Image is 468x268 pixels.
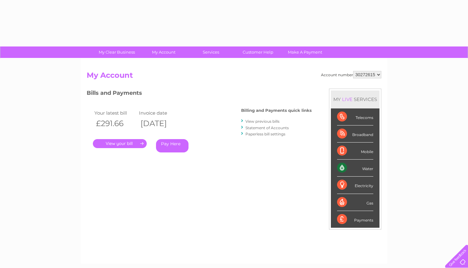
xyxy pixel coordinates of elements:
[337,143,373,160] div: Mobile
[93,139,147,148] a: .
[93,109,137,117] td: Your latest bill
[337,125,373,143] div: Broadband
[137,117,182,130] th: [DATE]
[341,96,354,102] div: LIVE
[87,89,312,99] h3: Bills and Payments
[241,108,312,113] h4: Billing and Payments quick links
[337,177,373,194] div: Electricity
[337,194,373,211] div: Gas
[91,46,142,58] a: My Clear Business
[138,46,189,58] a: My Account
[232,46,284,58] a: Customer Help
[87,71,381,83] h2: My Account
[337,211,373,228] div: Payments
[245,132,285,136] a: Paperless bill settings
[245,119,279,124] a: View previous bills
[337,160,373,177] div: Water
[245,125,289,130] a: Statement of Accounts
[185,46,236,58] a: Services
[331,90,379,108] div: MY SERVICES
[156,139,188,152] a: Pay Here
[321,71,381,78] div: Account number
[93,117,137,130] th: £291.66
[137,109,182,117] td: Invoice date
[337,108,373,125] div: Telecoms
[279,46,331,58] a: Make A Payment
